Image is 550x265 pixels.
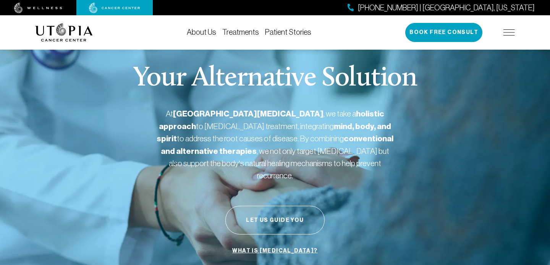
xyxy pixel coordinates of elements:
img: icon-hamburger [503,29,515,36]
p: At , we take a to [MEDICAL_DATA] treatment, integrating to address the root causes of disease. By... [157,108,393,181]
strong: holistic approach [159,109,384,131]
img: cancer center [89,3,140,13]
a: What is [MEDICAL_DATA]? [230,244,319,258]
strong: [GEOGRAPHIC_DATA][MEDICAL_DATA] [173,109,324,119]
a: Treatments [222,28,259,36]
a: About Us [187,28,216,36]
strong: conventional and alternative therapies [161,134,393,156]
span: [PHONE_NUMBER] | [GEOGRAPHIC_DATA], [US_STATE] [358,2,535,13]
button: Book Free Consult [405,23,482,42]
p: Your Alternative Solution [133,65,417,92]
img: logo [35,23,93,42]
button: Let Us Guide You [225,206,325,234]
a: [PHONE_NUMBER] | [GEOGRAPHIC_DATA], [US_STATE] [348,2,535,13]
a: Patient Stories [265,28,311,36]
img: wellness [14,3,62,13]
